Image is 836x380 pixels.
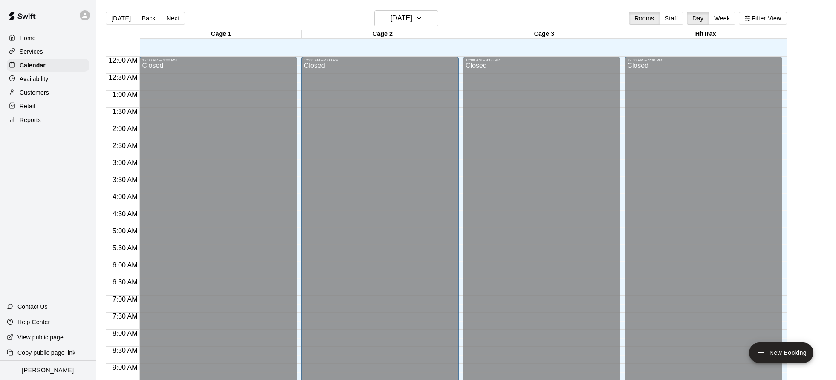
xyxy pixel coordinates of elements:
span: 1:00 AM [110,91,140,98]
span: 5:30 AM [110,244,140,252]
p: Availability [20,75,49,83]
span: 9:00 AM [110,364,140,371]
a: Services [7,45,89,58]
button: Filter View [739,12,787,25]
span: 12:30 AM [107,74,140,81]
p: View public page [17,333,64,342]
span: 3:00 AM [110,159,140,166]
span: 8:30 AM [110,347,140,354]
p: Help Center [17,318,50,326]
div: HitTrax [625,30,787,38]
p: Home [20,34,36,42]
span: 1:30 AM [110,108,140,115]
span: 2:30 AM [110,142,140,149]
span: 4:00 AM [110,193,140,200]
a: Customers [7,86,89,99]
p: Contact Us [17,302,48,311]
span: 2:00 AM [110,125,140,132]
div: 12:00 AM – 4:00 PM [466,58,618,62]
p: Customers [20,88,49,97]
button: [DATE] [106,12,136,25]
p: Copy public page link [17,348,75,357]
span: 7:00 AM [110,296,140,303]
p: Calendar [20,61,46,70]
a: Home [7,32,89,44]
a: Reports [7,113,89,126]
span: 8:00 AM [110,330,140,337]
div: Cage 1 [140,30,302,38]
button: Next [161,12,185,25]
button: Back [136,12,161,25]
button: add [749,342,813,363]
h6: [DATE] [391,12,412,24]
p: Retail [20,102,35,110]
span: 7:30 AM [110,313,140,320]
button: [DATE] [374,10,438,26]
div: 12:00 AM – 4:00 PM [627,58,779,62]
a: Availability [7,73,89,85]
span: 12:00 AM [107,57,140,64]
button: Week [709,12,735,25]
span: 4:30 AM [110,210,140,218]
div: Cage 2 [302,30,463,38]
a: Calendar [7,59,89,72]
span: 6:30 AM [110,278,140,286]
div: Cage 3 [463,30,625,38]
div: 12:00 AM – 4:00 PM [142,58,294,62]
div: 12:00 AM – 4:00 PM [304,58,456,62]
span: 3:30 AM [110,176,140,183]
button: Day [687,12,709,25]
p: Reports [20,116,41,124]
button: Staff [660,12,684,25]
span: 5:00 AM [110,227,140,235]
p: Services [20,47,43,56]
button: Rooms [629,12,660,25]
a: Retail [7,100,89,113]
span: 6:00 AM [110,261,140,269]
p: [PERSON_NAME] [22,366,74,375]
